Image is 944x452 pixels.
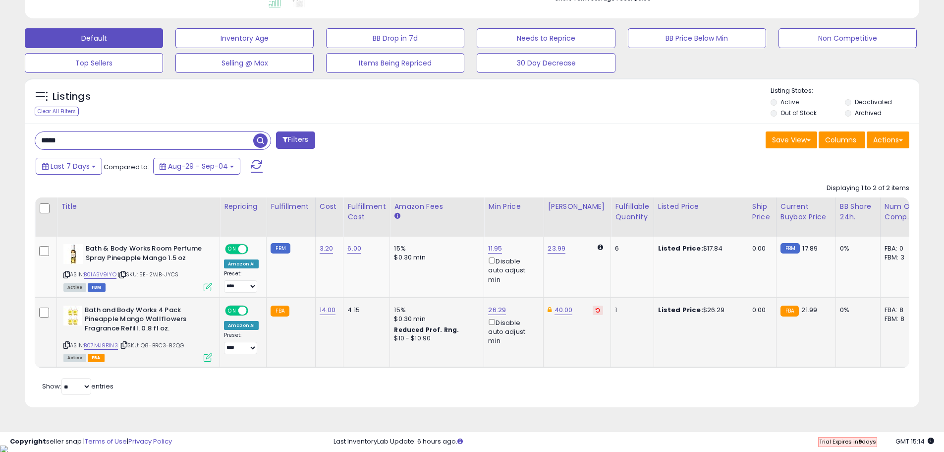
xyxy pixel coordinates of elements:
button: Top Sellers [25,53,163,73]
div: $10 - $10.90 [394,334,476,343]
a: 11.95 [488,244,502,254]
span: ON [226,306,238,315]
div: FBM: 3 [885,253,917,262]
div: 0% [840,244,873,253]
div: $0.30 min [394,253,476,262]
div: Disable auto adjust min [488,256,536,284]
span: OFF [247,245,263,254]
small: FBM [271,243,290,254]
b: 9 [858,438,862,446]
a: 23.99 [548,244,565,254]
div: Disable auto adjust min [488,317,536,346]
button: Actions [867,131,909,148]
button: Aug-29 - Sep-04 [153,158,240,175]
span: Last 7 Days [51,161,90,171]
a: 40.00 [555,305,573,315]
span: All listings currently available for purchase on Amazon [63,354,86,362]
button: 30 Day Decrease [477,53,615,73]
small: FBA [780,306,799,317]
div: FBA: 8 [885,306,917,315]
div: Ship Price [752,201,772,222]
small: Amazon Fees. [394,212,400,221]
small: FBA [271,306,289,317]
div: Fulfillable Quantity [615,201,649,222]
div: FBM: 8 [885,315,917,323]
div: Amazon Fees [394,201,480,212]
div: Preset: [224,270,259,293]
button: Save View [766,131,817,148]
span: Show: entries [42,382,113,391]
a: B01ASV9IYO [84,270,116,279]
p: Listing States: [771,86,919,96]
div: FBA: 0 [885,244,917,253]
span: | SKU: 5E-2VJB-JYCS [118,270,178,278]
div: Amazon AI [224,259,259,268]
div: $17.84 [658,244,740,253]
h5: Listings [53,90,91,104]
div: Fulfillment [271,201,311,212]
span: Trial Expires in days [819,438,876,446]
a: Privacy Policy [128,437,172,446]
label: Deactivated [855,98,892,106]
a: B07MJ9B1N3 [84,341,118,350]
label: Out of Stock [780,109,817,117]
span: 2025-09-12 15:14 GMT [895,437,934,446]
span: Aug-29 - Sep-04 [168,161,228,171]
div: [PERSON_NAME] [548,201,607,212]
div: 0% [840,306,873,315]
span: Columns [825,135,856,145]
div: Listed Price [658,201,744,212]
label: Archived [855,109,882,117]
div: $0.30 min [394,315,476,323]
button: Last 7 Days [36,158,102,175]
div: Clear All Filters [35,107,79,116]
span: ON [226,245,238,254]
div: Cost [320,201,339,212]
div: Title [61,201,216,212]
button: Default [25,28,163,48]
div: 6 [615,244,646,253]
div: 15% [394,306,476,315]
div: seller snap | | [10,437,172,447]
div: BB Share 24h. [840,201,876,222]
span: All listings currently available for purchase on Amazon [63,283,86,292]
b: Reduced Prof. Rng. [394,325,459,334]
small: FBM [780,243,800,254]
button: Items Being Repriced [326,53,464,73]
span: | SKU: Q8-BRC3-B2QG [119,341,184,349]
button: Inventory Age [175,28,314,48]
a: 6.00 [347,244,361,254]
button: Selling @ Max [175,53,314,73]
div: Fulfillment Cost [347,201,386,222]
div: Last InventoryLab Update: 6 hours ago. [333,437,934,447]
span: FBM [88,283,106,292]
img: 41MLc1-wjNL._SL40_.jpg [63,244,83,264]
div: ASIN: [63,306,212,361]
button: Needs to Reprice [477,28,615,48]
div: Num of Comp. [885,201,921,222]
div: Min Price [488,201,539,212]
div: 0.00 [752,306,769,315]
div: Current Buybox Price [780,201,832,222]
div: 15% [394,244,476,253]
span: 17.89 [802,244,818,253]
span: OFF [247,306,263,315]
b: Listed Price: [658,244,703,253]
a: 3.20 [320,244,333,254]
a: 14.00 [320,305,336,315]
button: Non Competitive [778,28,917,48]
a: 26.29 [488,305,506,315]
div: 4.15 [347,306,382,315]
div: 0.00 [752,244,769,253]
b: Bath & Body Works Room Perfume Spray Pineapple Mango 1.5 oz [86,244,206,265]
button: BB Price Below Min [628,28,766,48]
b: Listed Price: [658,305,703,315]
div: Amazon AI [224,321,259,330]
div: $26.29 [658,306,740,315]
div: Preset: [224,332,259,354]
img: 41oVRebKP6L._SL40_.jpg [63,306,82,325]
div: Displaying 1 to 2 of 2 items [827,184,909,193]
strong: Copyright [10,437,46,446]
button: BB Drop in 7d [326,28,464,48]
span: 21.99 [801,305,817,315]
